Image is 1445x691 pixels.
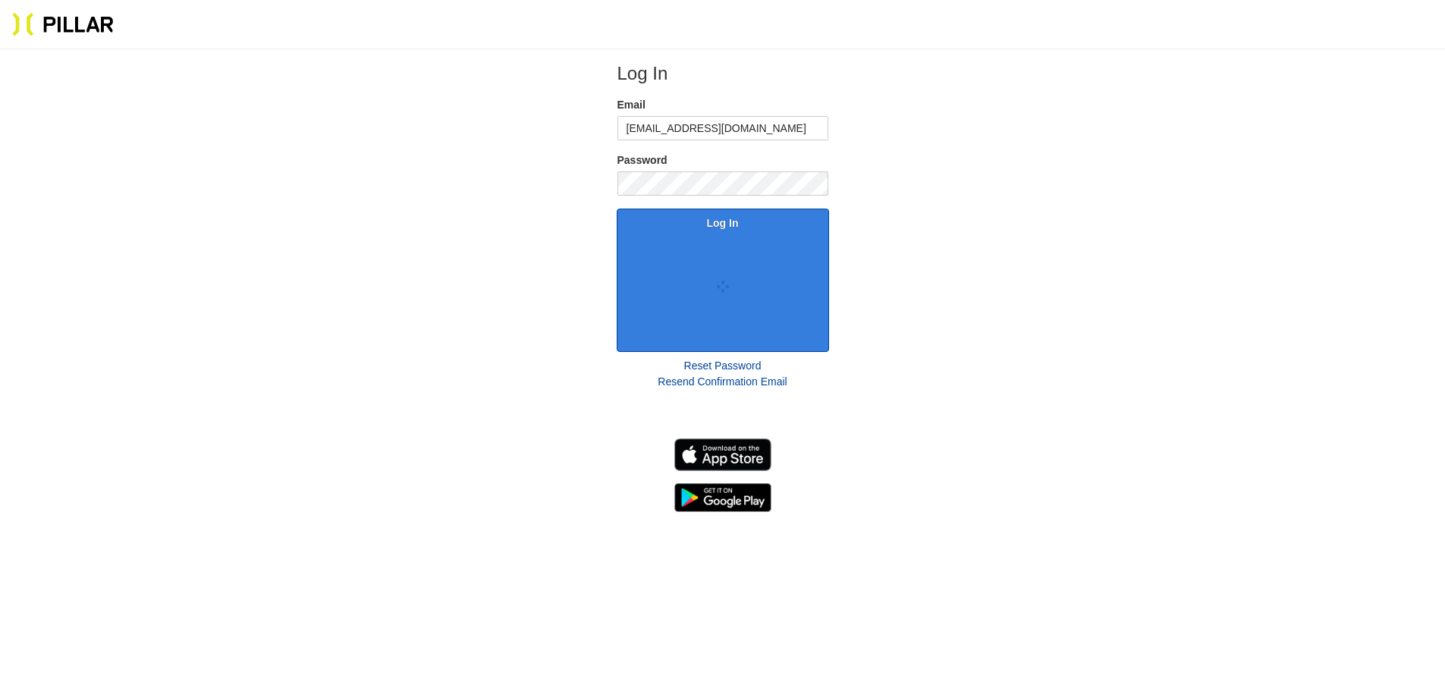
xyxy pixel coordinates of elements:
a: Resend Confirmation Email [658,375,787,388]
a: Reset Password [684,360,762,372]
img: Download on the App Store [674,438,771,471]
img: Get it on Google Play [674,483,771,512]
label: Password [617,152,828,168]
button: Log In [617,209,829,352]
img: Pillar Technologies [12,12,114,36]
h2: Log In [617,62,828,85]
label: Email [617,97,828,113]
